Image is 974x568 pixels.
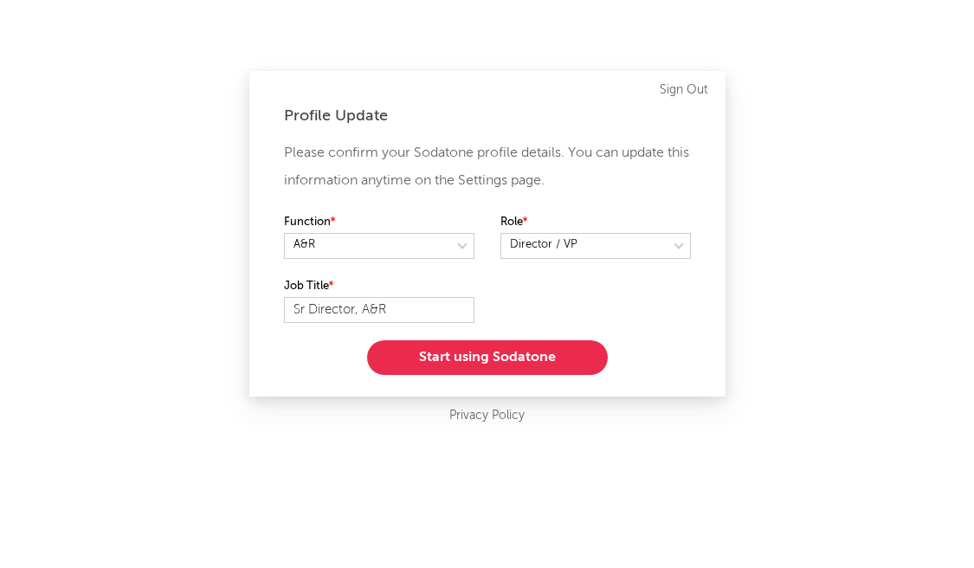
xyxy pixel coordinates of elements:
p: Please confirm your Sodatone profile details. You can update this information anytime on the Sett... [284,139,691,195]
label: Role [500,212,691,233]
button: Start using Sodatone [367,340,608,375]
label: Job Title [284,276,474,297]
label: Function [284,212,474,233]
div: Profile Update [284,106,691,126]
a: Sign Out [660,80,708,100]
a: Privacy Policy [449,405,525,427]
